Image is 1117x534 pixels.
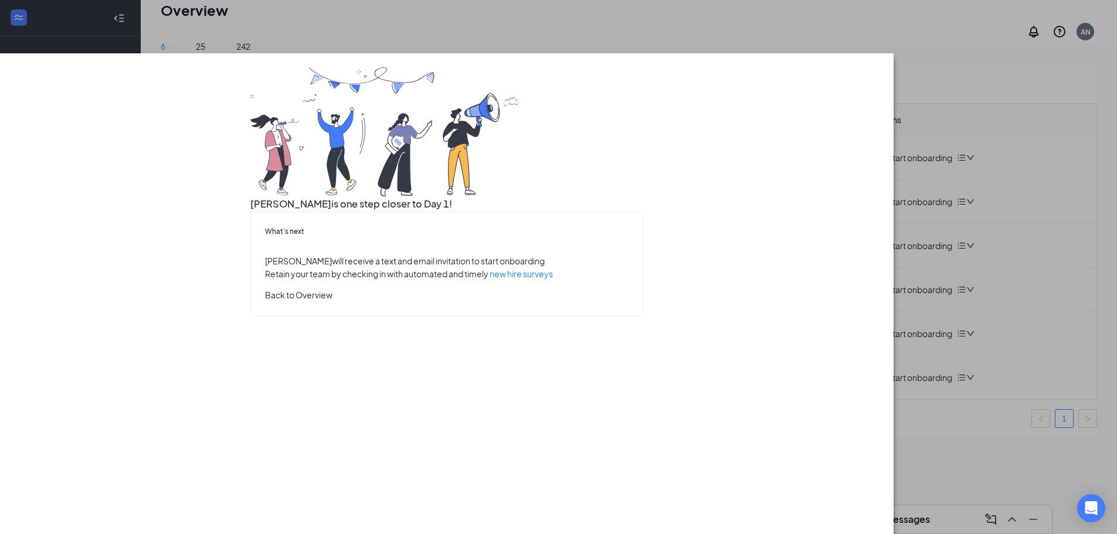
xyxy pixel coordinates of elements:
h3: [PERSON_NAME] is one step closer to Day 1! [250,196,643,212]
button: Back to Overview [265,288,332,301]
a: new hire surveys [490,268,553,279]
div: Open Intercom Messenger [1077,494,1105,522]
img: you are all set [250,67,520,196]
p: [PERSON_NAME] will receive a text and email invitation to start onboarding [265,254,628,267]
h5: What’s next [265,226,628,237]
p: Retain your team by checking in with automated and timely [265,267,628,280]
